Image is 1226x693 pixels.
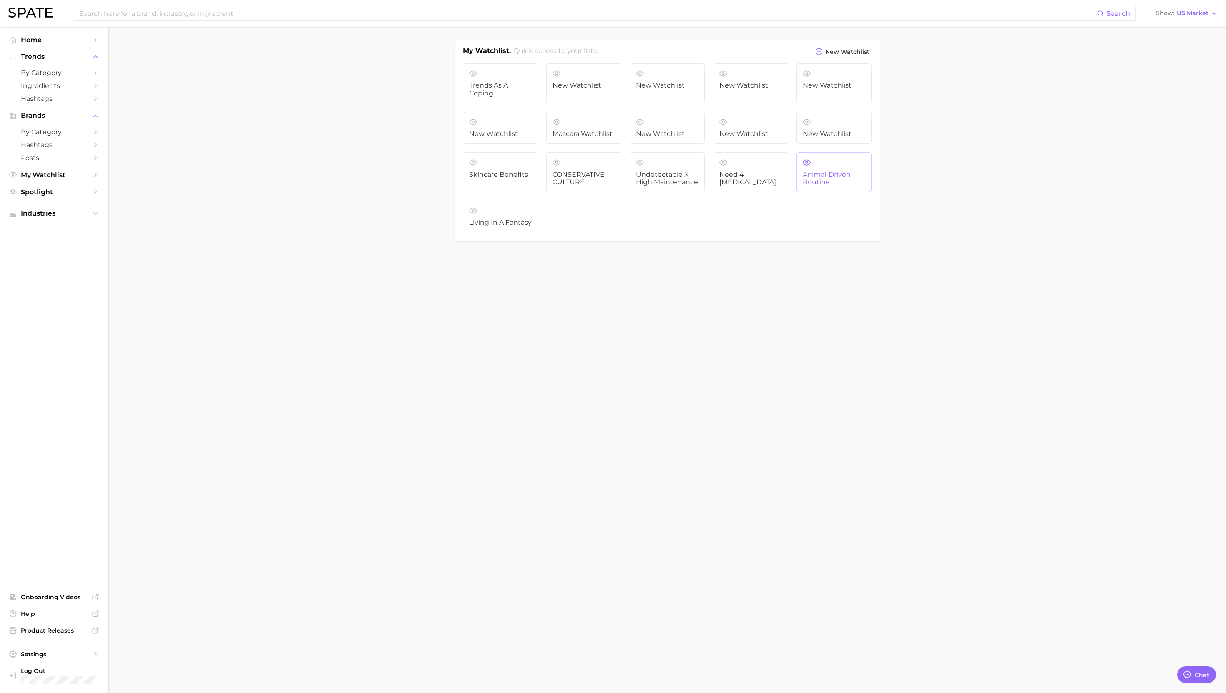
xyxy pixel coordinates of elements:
[21,627,88,634] span: Product Releases
[630,63,705,103] a: New Watchlist
[21,154,88,162] span: Posts
[7,92,102,105] a: Hashtags
[7,168,102,181] a: My Watchlist
[546,152,621,192] a: CONSERVATIVE CULTURE
[713,63,788,103] a: New Watchlist
[7,624,102,637] a: Product Releases
[21,95,88,103] span: Hashtags
[796,112,872,144] a: New Watchlist
[1156,11,1174,15] span: Show
[719,82,782,89] span: New Watchlist
[469,171,532,178] span: Skincare Benefits
[7,151,102,164] a: Posts
[803,171,865,186] span: Animal-driven Routine
[21,69,88,77] span: by Category
[553,82,615,89] span: New Watchlist
[469,130,532,138] span: New Watchlist
[719,171,782,186] span: Need 4 [MEDICAL_DATA]
[713,152,788,192] a: Need 4 [MEDICAL_DATA]
[7,591,102,603] a: Onboarding Videos
[7,126,102,138] a: by Category
[21,53,88,60] span: Trends
[463,201,538,233] a: Living in a Fantasy
[713,112,788,144] a: New Watchlist
[7,138,102,151] a: Hashtags
[21,210,88,217] span: Industries
[21,128,88,136] span: by Category
[21,188,88,196] span: Spotlight
[636,82,698,89] span: New Watchlist
[463,112,538,144] a: New Watchlist
[7,608,102,620] a: Help
[7,665,102,686] a: Log out. Currently logged in with e-mail mathilde@spate.nyc.
[636,130,698,138] span: New Watchlist
[813,46,872,58] button: New Watchlist
[21,593,88,601] span: Onboarding Videos
[7,109,102,122] button: Brands
[796,63,872,103] a: New Watchlist
[630,112,705,144] a: New Watchlist
[463,46,511,58] h1: My Watchlist.
[546,112,621,144] a: Mascara Watchlist
[513,46,598,58] h2: Quick access to your lists.
[469,82,532,97] span: Trends as a Coping Mechanism
[7,66,102,79] a: by Category
[1177,11,1208,15] span: US Market
[7,79,102,92] a: Ingredients
[463,63,538,103] a: Trends as a Coping Mechanism
[21,82,88,90] span: Ingredients
[21,171,88,179] span: My Watchlist
[7,33,102,46] a: Home
[21,667,95,675] span: Log Out
[21,112,88,119] span: Brands
[1106,10,1130,18] span: Search
[78,6,1097,20] input: Search here for a brand, industry, or ingredient
[630,152,705,192] a: Undetectable X High maintenance
[8,8,53,18] img: SPATE
[21,610,88,618] span: Help
[7,648,102,660] a: Settings
[21,141,88,149] span: Hashtags
[463,152,538,192] a: Skincare Benefits
[636,171,698,186] span: Undetectable X High maintenance
[553,171,615,186] span: CONSERVATIVE CULTURE
[719,130,782,138] span: New Watchlist
[553,130,615,138] span: Mascara Watchlist
[21,36,88,44] span: Home
[796,152,872,192] a: Animal-driven Routine
[469,219,532,226] span: Living in a Fantasy
[7,186,102,198] a: Spotlight
[7,50,102,63] button: Trends
[803,130,865,138] span: New Watchlist
[7,207,102,220] button: Industries
[825,48,869,55] span: New Watchlist
[803,82,865,89] span: New Watchlist
[21,650,88,658] span: Settings
[546,63,621,103] a: New Watchlist
[1154,8,1220,19] button: ShowUS Market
